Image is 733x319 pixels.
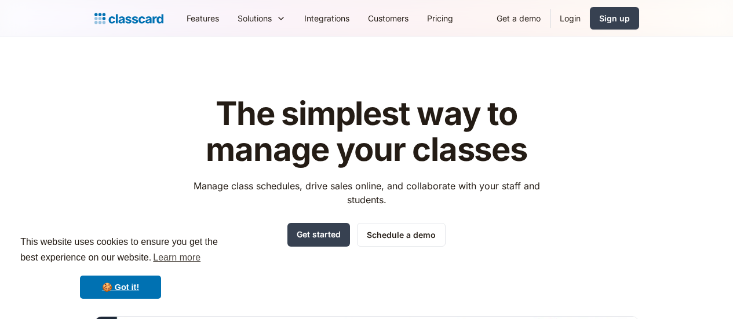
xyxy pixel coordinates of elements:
[183,96,550,167] h1: The simplest way to manage your classes
[550,5,590,31] a: Login
[151,249,202,266] a: learn more about cookies
[295,5,359,31] a: Integrations
[599,12,630,24] div: Sign up
[487,5,550,31] a: Get a demo
[80,276,161,299] a: dismiss cookie message
[183,179,550,207] p: Manage class schedules, drive sales online, and collaborate with your staff and students.
[238,12,272,24] div: Solutions
[590,7,639,30] a: Sign up
[20,235,221,266] span: This website uses cookies to ensure you get the best experience on our website.
[228,5,295,31] div: Solutions
[359,5,418,31] a: Customers
[287,223,350,247] a: Get started
[357,223,446,247] a: Schedule a demo
[418,5,462,31] a: Pricing
[177,5,228,31] a: Features
[9,224,232,310] div: cookieconsent
[94,10,163,27] a: home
